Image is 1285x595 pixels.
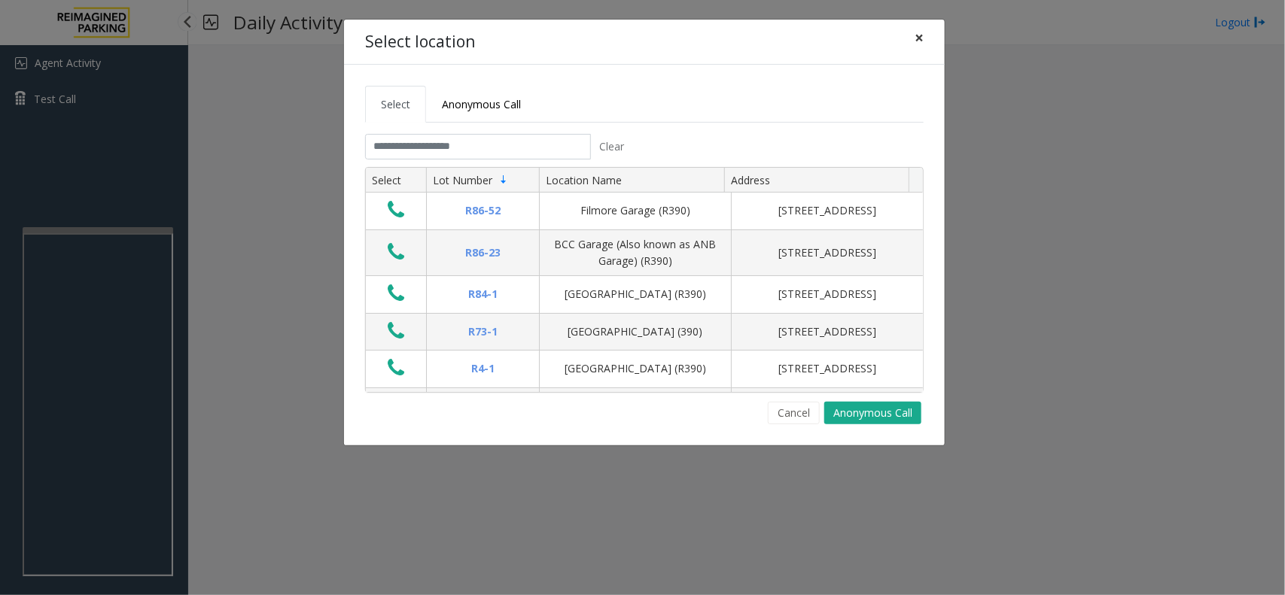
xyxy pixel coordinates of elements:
[731,173,770,187] span: Address
[365,30,475,54] h4: Select location
[824,402,921,424] button: Anonymous Call
[436,202,530,219] div: R86-52
[549,323,722,340] div: [GEOGRAPHIC_DATA] (390)
[442,97,521,111] span: Anonymous Call
[549,236,722,270] div: BCC Garage (Also known as ANB Garage) (R390)
[741,323,914,340] div: [STREET_ADDRESS]
[366,168,923,392] div: Data table
[365,86,924,123] ul: Tabs
[741,244,914,261] div: [STREET_ADDRESS]
[741,286,914,302] div: [STREET_ADDRESS]
[436,323,530,340] div: R73-1
[741,202,914,219] div: [STREET_ADDRESS]
[546,173,622,187] span: Location Name
[436,360,530,377] div: R4-1
[498,174,510,186] span: Sortable
[366,168,426,193] th: Select
[768,402,820,424] button: Cancel
[549,360,722,377] div: [GEOGRAPHIC_DATA] (R390)
[381,97,410,111] span: Select
[433,173,492,187] span: Lot Number
[549,286,722,302] div: [GEOGRAPHIC_DATA] (R390)
[915,27,924,48] span: ×
[591,134,633,159] button: Clear
[741,360,914,377] div: [STREET_ADDRESS]
[436,244,530,261] div: R86-23
[549,202,722,219] div: Filmore Garage (R390)
[904,20,934,56] button: Close
[436,286,530,302] div: R84-1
